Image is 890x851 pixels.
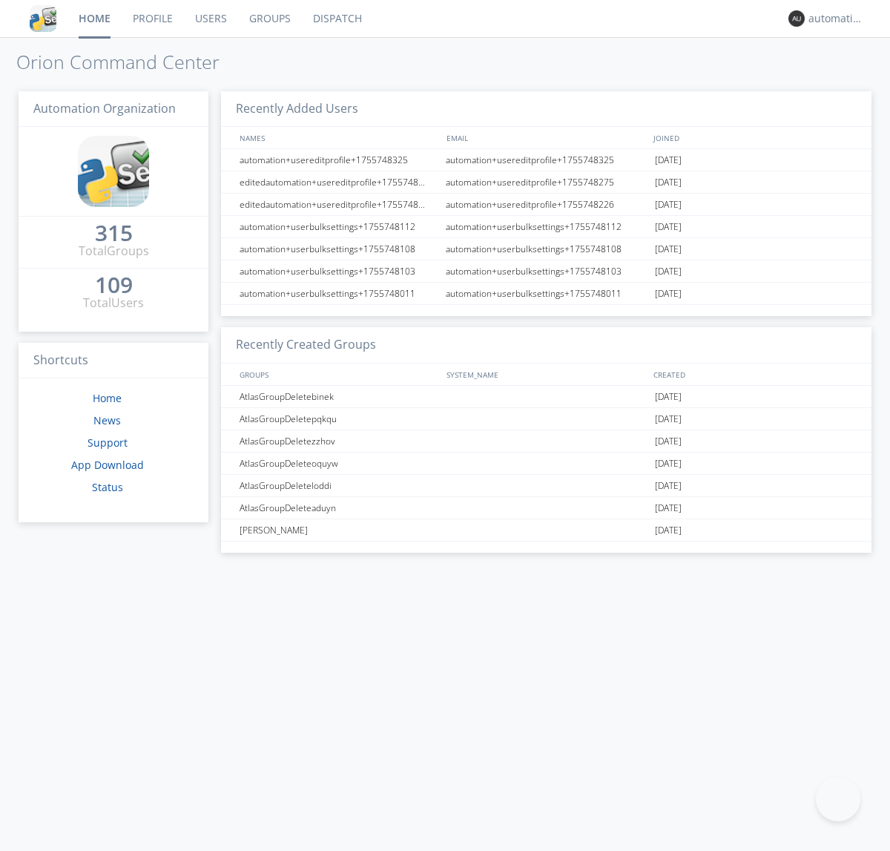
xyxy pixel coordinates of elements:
[655,408,682,430] span: [DATE]
[221,216,871,238] a: automation+userbulksettings+1755748112automation+userbulksettings+1755748112[DATE]
[655,260,682,283] span: [DATE]
[221,453,871,475] a: AtlasGroupDeleteoquyw[DATE]
[88,436,128,450] a: Support
[30,5,56,32] img: cddb5a64eb264b2086981ab96f4c1ba7
[655,497,682,519] span: [DATE]
[236,216,441,237] div: automation+userbulksettings+1755748112
[221,430,871,453] a: AtlasGroupDeletezzhov[DATE]
[808,11,864,26] div: automation+atlas0009
[19,343,208,379] h3: Shortcuts
[650,127,857,148] div: JOINED
[442,194,651,215] div: automation+usereditprofile+1755748226
[442,171,651,193] div: automation+usereditprofile+1755748275
[221,497,871,519] a: AtlasGroupDeleteaduyn[DATE]
[78,136,149,207] img: cddb5a64eb264b2086981ab96f4c1ba7
[221,475,871,497] a: AtlasGroupDeleteloddi[DATE]
[236,238,441,260] div: automation+userbulksettings+1755748108
[236,497,441,519] div: AtlasGroupDeleteaduyn
[221,91,871,128] h3: Recently Added Users
[83,295,144,312] div: Total Users
[93,413,121,427] a: News
[92,480,123,494] a: Status
[788,10,805,27] img: 373638.png
[655,194,682,216] span: [DATE]
[655,283,682,305] span: [DATE]
[221,386,871,408] a: AtlasGroupDeletebinek[DATE]
[95,226,133,243] a: 315
[236,127,439,148] div: NAMES
[816,777,860,821] iframe: Toggle Customer Support
[655,386,682,408] span: [DATE]
[443,364,650,385] div: SYSTEM_NAME
[221,260,871,283] a: automation+userbulksettings+1755748103automation+userbulksettings+1755748103[DATE]
[236,453,441,474] div: AtlasGroupDeleteoquyw
[221,171,871,194] a: editedautomation+usereditprofile+1755748275automation+usereditprofile+1755748275[DATE]
[236,430,441,452] div: AtlasGroupDeletezzhov
[236,519,441,541] div: [PERSON_NAME]
[221,194,871,216] a: editedautomation+usereditprofile+1755748226automation+usereditprofile+1755748226[DATE]
[221,283,871,305] a: automation+userbulksettings+1755748011automation+userbulksettings+1755748011[DATE]
[443,127,650,148] div: EMAIL
[650,364,857,385] div: CREATED
[221,327,871,364] h3: Recently Created Groups
[442,149,651,171] div: automation+usereditprofile+1755748325
[221,408,871,430] a: AtlasGroupDeletepqkqu[DATE]
[95,226,133,240] div: 315
[655,149,682,171] span: [DATE]
[655,519,682,542] span: [DATE]
[236,364,439,385] div: GROUPS
[442,260,651,282] div: automation+userbulksettings+1755748103
[221,519,871,542] a: [PERSON_NAME][DATE]
[655,216,682,238] span: [DATE]
[33,100,176,116] span: Automation Organization
[236,194,441,215] div: editedautomation+usereditprofile+1755748226
[442,283,651,304] div: automation+userbulksettings+1755748011
[236,149,441,171] div: automation+usereditprofile+1755748325
[93,391,122,405] a: Home
[655,238,682,260] span: [DATE]
[655,453,682,475] span: [DATE]
[79,243,149,260] div: Total Groups
[221,149,871,171] a: automation+usereditprofile+1755748325automation+usereditprofile+1755748325[DATE]
[442,238,651,260] div: automation+userbulksettings+1755748108
[236,260,441,282] div: automation+userbulksettings+1755748103
[236,386,441,407] div: AtlasGroupDeletebinek
[236,408,441,430] div: AtlasGroupDeletepqkqu
[221,238,871,260] a: automation+userbulksettings+1755748108automation+userbulksettings+1755748108[DATE]
[236,171,441,193] div: editedautomation+usereditprofile+1755748275
[95,277,133,292] div: 109
[655,171,682,194] span: [DATE]
[655,430,682,453] span: [DATE]
[95,277,133,295] a: 109
[442,216,651,237] div: automation+userbulksettings+1755748112
[71,458,144,472] a: App Download
[236,475,441,496] div: AtlasGroupDeleteloddi
[236,283,441,304] div: automation+userbulksettings+1755748011
[655,475,682,497] span: [DATE]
